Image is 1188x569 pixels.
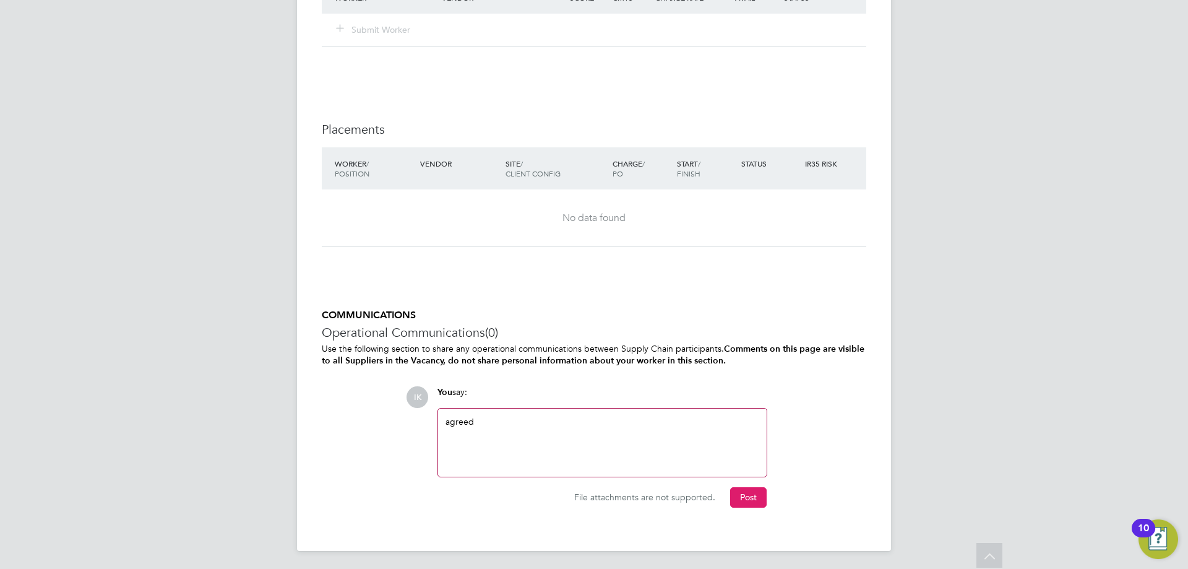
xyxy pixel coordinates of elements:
[677,159,700,178] span: / Finish
[337,24,411,36] button: Submit Worker
[332,152,417,185] div: Worker
[322,121,866,137] h3: Placements
[738,152,803,175] div: Status
[730,487,767,507] button: Post
[485,324,498,341] span: (0)
[407,386,428,408] span: IK
[322,344,864,366] b: Comments on this page are visible to all Suppliers in the Vacancy, do not share personal informat...
[1138,528,1149,544] div: 10
[609,152,674,185] div: Charge
[506,159,561,178] span: / Client Config
[335,159,369,178] span: / Position
[322,343,866,367] p: Use the following section to share any operational communications between Supply Chain participants.
[322,324,866,341] h3: Operational Communications
[674,152,738,185] div: Start
[574,492,715,503] span: File attachments are not supported.
[502,152,609,185] div: Site
[1138,519,1178,559] button: Open Resource Center, 10 new notifications
[437,387,452,397] span: You
[322,309,866,322] h5: COMMUNICATIONS
[334,212,854,225] div: No data found
[613,159,645,178] span: / PO
[802,152,845,175] div: IR35 Risk
[445,416,759,469] div: agreed
[417,152,502,175] div: Vendor
[437,386,767,408] div: say:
